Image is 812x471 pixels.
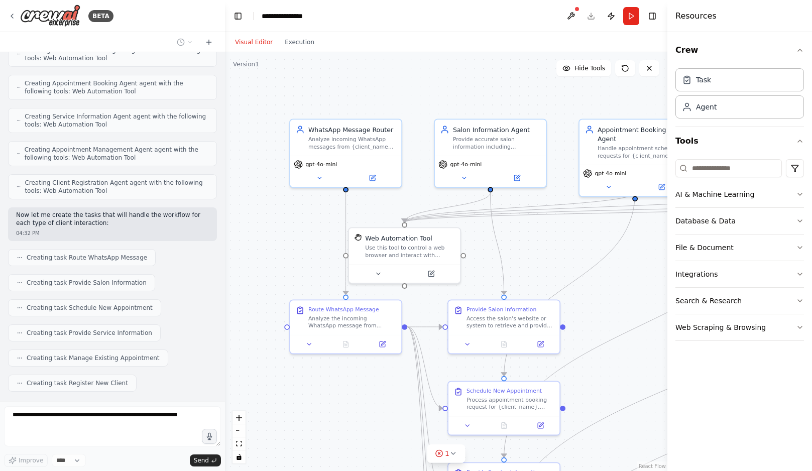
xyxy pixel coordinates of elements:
[355,233,362,241] img: StagehandTool
[645,9,659,23] button: Hide right sidebar
[675,208,804,234] button: Database & Data
[595,170,627,177] span: gpt-4o-mini
[453,125,541,134] div: Salon Information Agent
[598,125,685,143] div: Appointment Booking Agent
[262,11,313,21] nav: breadcrumb
[675,288,804,314] button: Search & Research
[675,234,804,261] button: File & Document
[407,322,442,331] g: Edge from 0710918e-f057-4284-9edb-2b2d24a1d9b4 to c27809d5-f718-49b7-8bde-1769809c3c2e
[20,5,80,27] img: Logo
[434,119,547,188] div: Salon Information AgentProvide accurate salon information including {salon_address}, {salon_hours...
[578,119,691,197] div: Appointment Booking AgentHandle appointment scheduling requests for {client_name} including prefe...
[25,179,208,195] span: Creating Client Registration Agent agent with the following tools: Web Automation Tool
[279,36,320,48] button: Execution
[491,173,542,184] button: Open in side panel
[365,245,454,259] div: Use this tool to control a web browser and interact with websites using natural language. Capabil...
[467,315,554,329] div: Access the salon's website or system to retrieve and provide current salon information including ...
[233,437,246,450] button: fit view
[27,354,160,362] span: Creating task Manage Existing Appointment
[486,192,509,294] g: Edge from c8a4e067-29bb-4268-9cdd-b68b63212553 to c27809d5-f718-49b7-8bde-1769809c3c2e
[696,75,711,85] div: Task
[348,227,461,284] div: StagehandToolWeb Automation ToolUse this tool to control a web browser and interact with websites...
[88,10,113,22] div: BETA
[289,119,402,188] div: WhatsApp Message RouterAnalyze incoming WhatsApp messages from {client_name} and route them to th...
[675,10,717,22] h4: Resources
[447,300,560,355] div: Provide Salon InformationAccess the salon's website or system to retrieve and provide current sal...
[365,233,432,243] div: Web Automation Tool
[500,192,640,376] g: Edge from 8a390fec-8051-42e2-9296-a1369945da38 to 0ac6ba0c-0d8b-4675-a00c-e19fe3221237
[367,339,398,350] button: Open in side panel
[25,46,208,62] span: Creating Salon Information Agent agent with the following tools: Web Automation Tool
[405,268,456,279] button: Open in side panel
[202,429,217,444] button: Click to speak your automation idea
[346,173,398,184] button: Open in side panel
[556,60,611,76] button: Hide Tools
[598,145,685,160] div: Handle appointment scheduling requests for {client_name} including preferred {professional_name},...
[400,192,495,222] g: Edge from c8a4e067-29bb-4268-9cdd-b68b63212553 to 00b18a22-b2b1-4582-a677-c599bcfb9f20
[445,448,449,458] span: 1
[447,381,560,436] div: Schedule New AppointmentProcess appointment booking request for {client_name}. Access the salon's...
[25,79,208,95] span: Creating Appointment Booking Agent agent with the following tools: Web Automation Tool
[453,136,541,151] div: Provide accurate salon information including {salon_address}, {salon_hours}, {salon_phone}, and g...
[233,411,246,463] div: React Flow controls
[173,36,197,48] button: Switch to previous chat
[229,36,279,48] button: Visual Editor
[194,456,209,464] span: Send
[16,211,209,227] p: Now let me create the tasks that will handle the workflow for each type of client interaction:
[327,339,365,350] button: No output available
[525,420,556,431] button: Open in side panel
[19,456,43,464] span: Improve
[485,420,523,431] button: No output available
[201,36,217,48] button: Start a new chat
[27,379,128,387] span: Creating task Register New Client
[27,329,152,337] span: Creating task Provide Service Information
[636,182,687,193] button: Open in side panel
[427,444,466,463] button: 1
[233,424,246,437] button: zoom out
[675,127,804,155] button: Tools
[675,155,804,349] div: Tools
[450,161,482,168] span: gpt-4o-mini
[574,64,605,72] span: Hide Tools
[233,450,246,463] button: toggle interactivity
[467,396,554,411] div: Process appointment booking request for {client_name}. Access the salon's web-based booking syste...
[308,136,396,151] div: Analyze incoming WhatsApp messages from {client_name} and route them to the appropriate service b...
[190,454,221,466] button: Send
[27,279,147,287] span: Creating task Provide Salon Information
[25,146,208,162] span: Creating Appointment Management Agent agent with the following tools: Web Automation Tool
[231,9,245,23] button: Hide left sidebar
[675,261,804,287] button: Integrations
[341,192,351,294] g: Edge from 5d649287-f348-48ad-bc1e-d3281c508bb6 to 0710918e-f057-4284-9edb-2b2d24a1d9b4
[308,306,379,313] div: Route WhatsApp Message
[27,254,147,262] span: Creating task Route WhatsApp Message
[675,314,804,340] button: Web Scraping & Browsing
[467,306,536,313] div: Provide Salon Information
[308,125,396,134] div: WhatsApp Message Router
[467,387,542,394] div: Schedule New Appointment
[305,161,337,168] span: gpt-4o-mini
[675,36,804,64] button: Crew
[525,339,556,350] button: Open in side panel
[639,463,666,469] a: React Flow attribution
[4,454,48,467] button: Improve
[16,229,209,237] div: 04:32 PM
[289,300,402,355] div: Route WhatsApp MessageAnalyze the incoming WhatsApp message from {client_name} with content "{mes...
[675,64,804,127] div: Crew
[485,339,523,350] button: No output available
[675,181,804,207] button: AI & Machine Learning
[407,322,442,413] g: Edge from 0710918e-f057-4284-9edb-2b2d24a1d9b4 to 0ac6ba0c-0d8b-4675-a00c-e19fe3221237
[27,304,153,312] span: Creating task Schedule New Appointment
[233,60,259,68] div: Version 1
[25,112,208,129] span: Creating Service Information Agent agent with the following tools: Web Automation Tool
[500,192,784,457] g: Edge from 937e3452-7f62-458f-b7d8-db1e0e0bca6c to f64824cc-4c2d-4f3d-9b50-141a8378c51c
[696,102,717,112] div: Agent
[233,411,246,424] button: zoom in
[308,315,396,329] div: Analyze the incoming WhatsApp message from {client_name} with content "{message_content}" to dete...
